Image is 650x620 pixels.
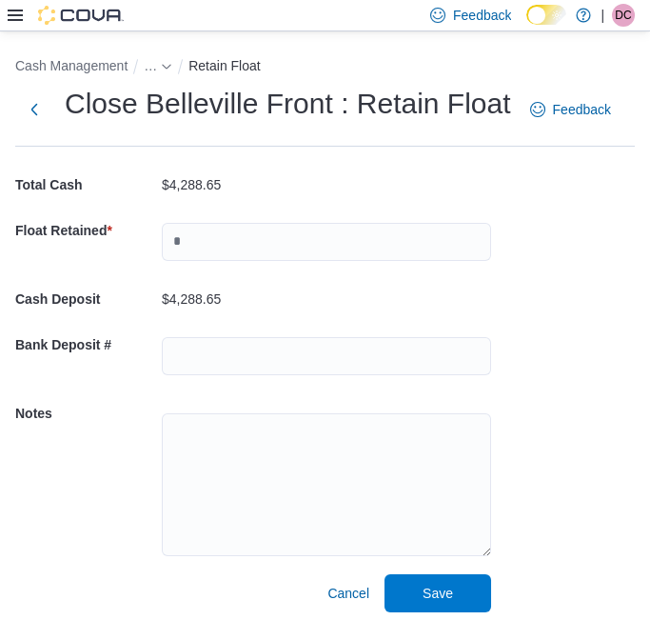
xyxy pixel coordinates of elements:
[161,61,172,72] svg: - Clicking this button will toggle a popover dialog.
[526,5,566,25] input: Dark Mode
[15,326,158,364] h5: Bank Deposit #
[15,58,128,73] button: Cash Management
[144,58,157,73] span: See collapsed breadcrumbs
[522,90,619,129] a: Feedback
[15,394,158,432] h5: Notes
[423,584,453,603] span: Save
[327,584,369,603] span: Cancel
[553,100,611,119] span: Feedback
[15,166,158,204] h5: Total Cash
[526,25,527,26] span: Dark Mode
[320,574,377,612] button: Cancel
[384,574,491,612] button: Save
[601,4,604,27] p: |
[162,291,221,307] p: $4,288.65
[65,85,511,123] h1: Close Belleville Front : Retain Float
[38,6,124,25] img: Cova
[188,58,260,73] button: Retain Float
[144,58,172,73] button: See collapsed breadcrumbs - Clicking this button will toggle a popover dialog.
[15,280,158,318] h5: Cash Deposit
[453,6,511,25] span: Feedback
[15,211,158,250] h5: Float Retained
[15,54,635,81] nav: An example of EuiBreadcrumbs
[15,90,53,129] button: Next
[612,4,635,27] div: Dylan Creelman
[162,177,221,192] p: $4,288.65
[615,4,631,27] span: DC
